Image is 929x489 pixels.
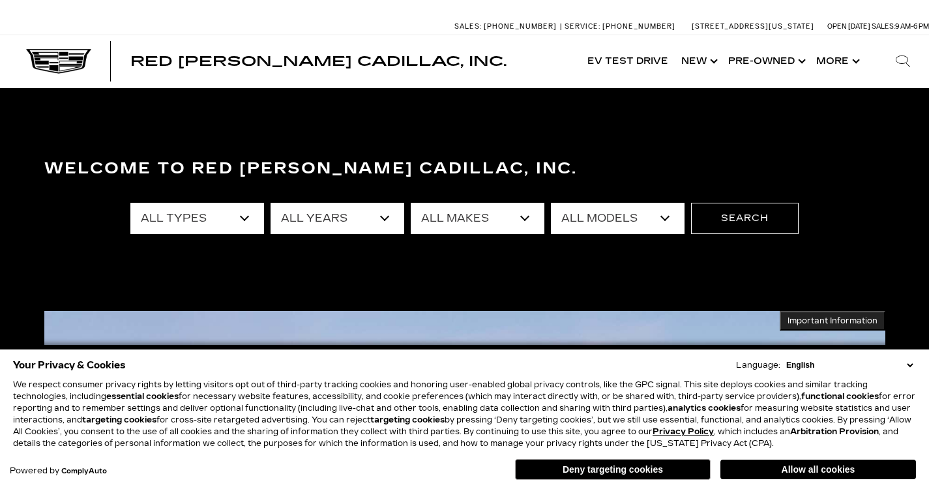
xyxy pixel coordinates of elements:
[801,392,879,401] strong: functional cookies
[10,467,107,475] div: Powered by
[13,379,916,449] p: We respect consumer privacy rights by letting visitors opt out of third-party tracking cookies an...
[692,22,814,31] a: [STREET_ADDRESS][US_STATE]
[130,53,507,69] span: Red [PERSON_NAME] Cadillac, Inc.
[454,22,482,31] span: Sales:
[515,459,711,480] button: Deny targeting cookies
[44,156,885,182] h3: Welcome to Red [PERSON_NAME] Cadillac, Inc.
[411,203,544,234] select: Filter by make
[736,361,780,369] div: Language:
[560,23,679,30] a: Service: [PHONE_NUMBER]
[26,49,91,74] img: Cadillac Dark Logo with Cadillac White Text
[675,35,722,87] a: New
[872,22,895,31] span: Sales:
[130,55,507,68] a: Red [PERSON_NAME] Cadillac, Inc.
[895,22,929,31] span: 9 AM-6 PM
[780,311,885,331] button: Important Information
[484,22,557,31] span: [PHONE_NUMBER]
[827,22,870,31] span: Open [DATE]
[653,427,714,436] a: Privacy Policy
[602,22,675,31] span: [PHONE_NUMBER]
[370,415,445,424] strong: targeting cookies
[13,356,126,374] span: Your Privacy & Cookies
[106,392,179,401] strong: essential cookies
[722,35,810,87] a: Pre-Owned
[130,203,264,234] select: Filter by type
[551,203,685,234] select: Filter by model
[82,415,156,424] strong: targeting cookies
[783,359,916,371] select: Language Select
[788,316,877,326] span: Important Information
[61,467,107,475] a: ComplyAuto
[810,35,864,87] button: More
[720,460,916,479] button: Allow all cookies
[271,203,404,234] select: Filter by year
[790,427,879,436] strong: Arbitration Provision
[668,404,741,413] strong: analytics cookies
[691,203,799,234] button: Search
[454,23,560,30] a: Sales: [PHONE_NUMBER]
[565,22,600,31] span: Service:
[581,35,675,87] a: EV Test Drive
